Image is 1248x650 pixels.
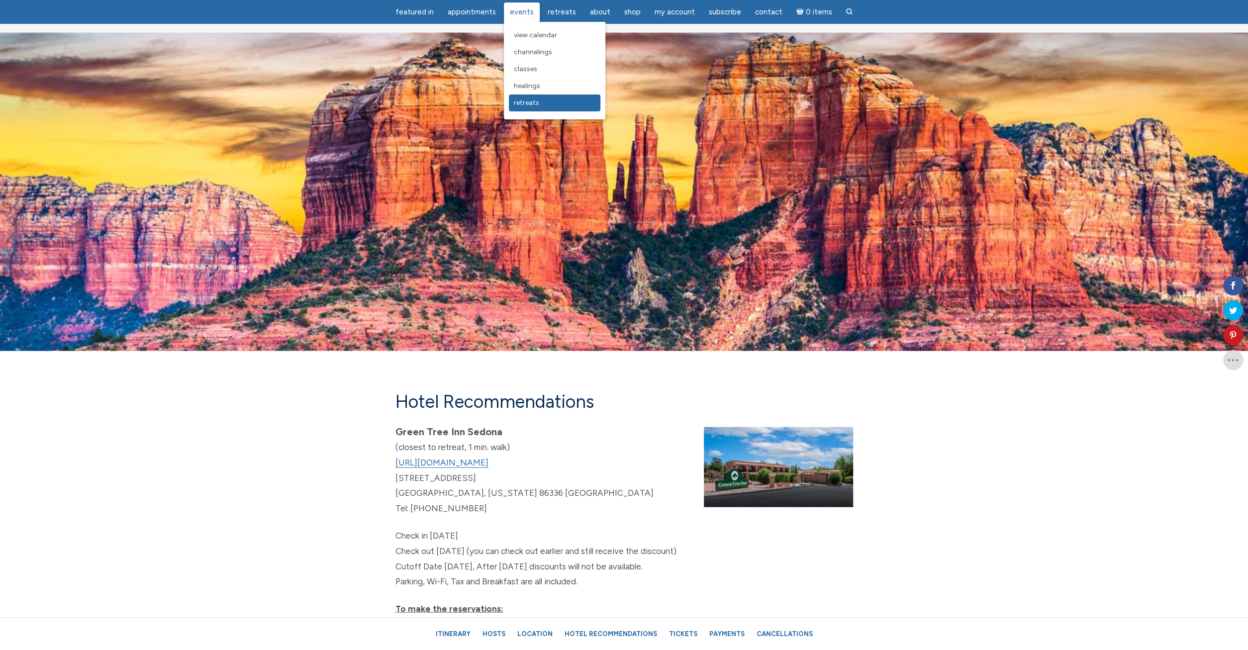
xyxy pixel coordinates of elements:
[509,27,600,44] a: View Calendar
[790,1,838,22] a: Cart0 items
[514,31,557,39] span: View Calendar
[395,424,853,517] p: (closest to retreat, 1 min. walk) [STREET_ADDRESS] [GEOGRAPHIC_DATA], [US_STATE] 86336 [GEOGRAPHI...
[624,7,641,16] span: Shop
[514,48,552,56] span: Channelings
[584,2,616,22] a: About
[395,426,502,438] strong: Green Tree Inn Sedona
[395,7,434,16] span: featured in
[512,625,558,643] a: Location
[548,7,576,16] span: Retreats
[504,2,540,22] a: Events
[514,82,540,90] span: Healings
[752,625,818,643] a: Cancellations
[509,94,600,111] a: Retreats
[805,8,832,16] span: 0 items
[1227,260,1243,269] span: 1
[509,44,600,61] a: Channelings
[442,2,502,22] a: Appointments
[395,458,488,468] a: [URL][DOMAIN_NAME]
[704,625,750,643] a: Payments
[664,625,702,643] a: Tickets
[755,7,782,16] span: Contact
[395,528,853,589] p: Check in [DATE] Check out [DATE] (you can check out earlier and still receive the discount) Cutof...
[431,625,476,643] a: Itinerary
[649,2,701,22] a: My Account
[709,7,741,16] span: Subscribe
[1227,269,1243,274] span: Shares
[542,2,582,22] a: Retreats
[448,7,496,16] span: Appointments
[509,78,600,94] a: Healings
[395,391,853,412] h3: Hotel Recommendations
[395,604,503,614] u: To make the reservations:
[796,7,806,16] i: Cart
[514,65,537,73] span: Classes
[749,2,788,22] a: Contact
[590,7,610,16] span: About
[618,2,647,22] a: Shop
[389,2,440,22] a: featured in
[703,2,747,22] a: Subscribe
[560,625,662,643] a: Hotel Recommendations
[509,61,600,78] a: Classes
[655,7,695,16] span: My Account
[510,7,534,16] span: Events
[514,98,539,107] span: Retreats
[478,625,510,643] a: Hosts
[395,616,853,632] div: Call the hotel directly @ 928.282.9166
